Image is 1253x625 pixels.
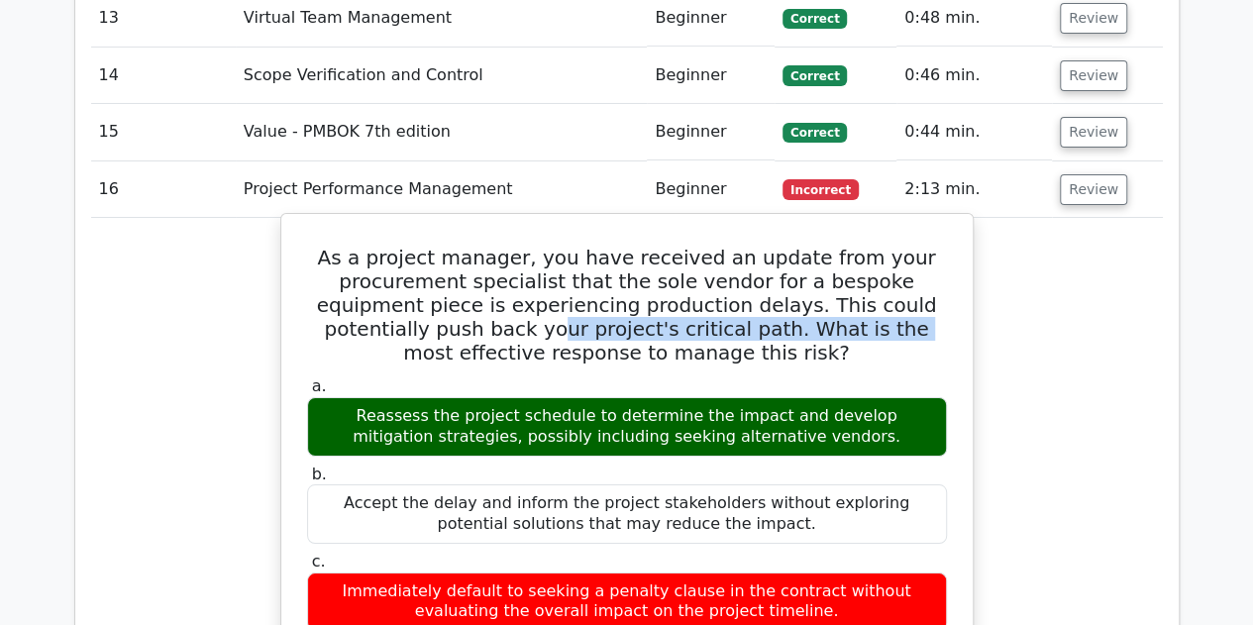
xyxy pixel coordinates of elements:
td: 14 [91,48,236,104]
span: Correct [783,9,847,29]
td: 2:13 min. [896,161,1052,218]
td: 15 [91,104,236,160]
button: Review [1060,3,1127,34]
span: b. [312,465,327,483]
span: a. [312,376,327,395]
td: 16 [91,161,236,218]
h5: As a project manager, you have received an update from your procurement specialist that the sole ... [305,246,949,365]
span: c. [312,552,326,571]
td: Beginner [647,48,775,104]
td: Scope Verification and Control [236,48,647,104]
div: Accept the delay and inform the project stakeholders without exploring potential solutions that m... [307,484,947,544]
span: Correct [783,123,847,143]
td: Project Performance Management [236,161,647,218]
span: Incorrect [783,179,859,199]
button: Review [1060,174,1127,205]
td: Beginner [647,104,775,160]
button: Review [1060,117,1127,148]
td: Value - PMBOK 7th edition [236,104,647,160]
button: Review [1060,60,1127,91]
td: 0:46 min. [896,48,1052,104]
span: Correct [783,65,847,85]
div: Reassess the project schedule to determine the impact and develop mitigation strategies, possibly... [307,397,947,457]
td: Beginner [647,161,775,218]
td: 0:44 min. [896,104,1052,160]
